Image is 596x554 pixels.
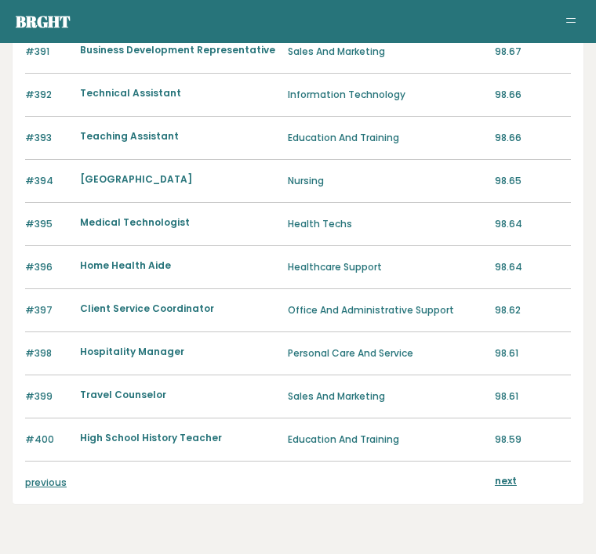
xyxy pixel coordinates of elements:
[495,45,571,60] p: 98.67
[80,173,192,186] a: [GEOGRAPHIC_DATA]
[25,132,71,146] p: #393
[80,346,184,359] a: Hospitality Manager
[495,218,571,232] p: 98.64
[561,13,580,31] button: Toggle navigation
[288,433,485,447] p: Education And Training
[25,218,71,232] p: #395
[80,432,222,445] a: High School History Teacher
[288,45,485,60] p: Sales And Marketing
[16,11,71,32] a: Brght
[25,347,71,361] p: #398
[25,261,71,275] p: #396
[25,304,71,318] p: #397
[288,347,485,361] p: Personal Care And Service
[80,259,171,273] a: Home Health Aide
[25,175,71,189] p: #394
[288,304,485,318] p: Office And Administrative Support
[495,261,571,275] p: 98.64
[495,433,571,447] p: 98.59
[80,87,181,100] a: Technical Assistant
[288,132,485,146] p: Education And Training
[495,347,571,361] p: 98.61
[495,304,571,318] p: 98.62
[80,130,179,143] a: Teaching Assistant
[25,476,67,490] a: previous
[288,89,485,103] p: Information Technology
[495,89,571,103] p: 98.66
[25,89,71,103] p: #392
[25,433,71,447] p: #400
[495,475,517,488] a: next
[495,175,571,189] p: 98.65
[288,261,485,275] p: Healthcare Support
[288,390,485,404] p: Sales And Marketing
[495,132,571,146] p: 98.66
[25,45,71,60] p: #391
[80,216,190,230] a: Medical Technologist
[288,175,485,189] p: Nursing
[495,390,571,404] p: 98.61
[80,302,214,316] a: Client Service Coordinator
[25,390,71,404] p: #399
[80,44,275,57] a: Business Development Representative
[80,389,166,402] a: Travel Counselor
[288,218,485,232] p: Health Techs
